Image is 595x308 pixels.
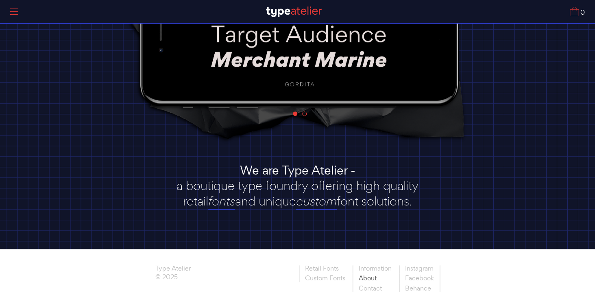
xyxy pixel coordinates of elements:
a: Custom Fonts [299,273,351,282]
a: fonts [208,193,235,210]
p: a boutique type foundry offering high quality retail and unique font solutions. [166,178,430,209]
a: Contact [353,284,397,292]
a: Type Atelier [155,265,191,274]
span: 0 [579,9,585,16]
a: custom [296,193,337,210]
a: Instagram [399,265,440,274]
a: Retail Fonts [299,265,351,274]
strong: We are Type Atelier - [240,162,355,178]
span: © 2025 [155,274,191,283]
a: Information [353,265,397,274]
a: Behance [399,284,440,292]
img: TA_Logo.svg [266,7,322,17]
a: 0 [570,7,585,16]
img: Cart_Icon.svg [570,7,579,16]
a: 2 [302,111,307,116]
a: Facebook [399,273,440,284]
a: About [353,273,397,284]
a: 1 [293,111,297,116]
